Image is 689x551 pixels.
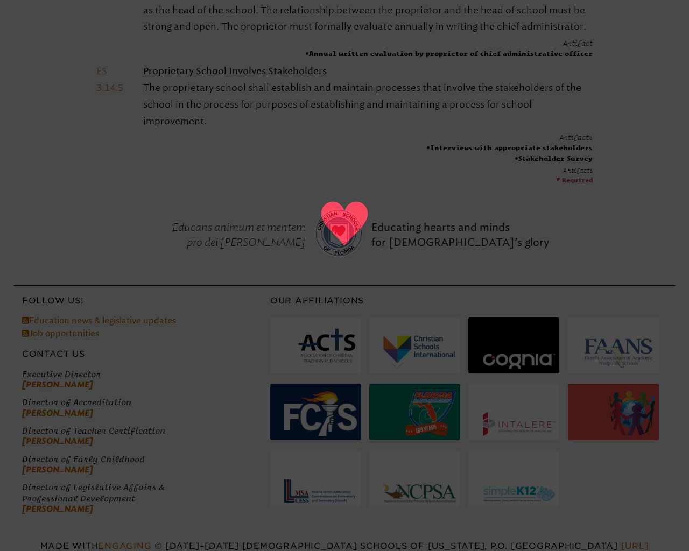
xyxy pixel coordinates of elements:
span: Executive Director [22,369,270,380]
span: Director of Teacher Certification [22,425,270,436]
span: P.O. [GEOGRAPHIC_DATA] [490,541,618,551]
img: Association of Christian Teachers & Schools [297,324,357,370]
img: Cognia [483,354,556,370]
img: National Council for Private School Accreditation [383,482,456,503]
img: International Alliance for School Accreditation [609,391,655,436]
a: Engaging [98,541,151,551]
h3: Our Affiliations [270,294,676,307]
span: © [DATE]–[DATE] [DEMOGRAPHIC_DATA] Schools of [US_STATE] [154,541,490,551]
img: Florida Association of Academic Nonpublic Schools [582,337,655,369]
img: Florida High School Athletic Association [405,391,456,436]
img: Middle States Association of Colleges and Schools Commissions on Elementary and Secondary Schools [284,479,357,503]
h3: Contact Us [14,348,270,360]
h3: Follow Us! [14,294,270,307]
a: [PERSON_NAME] [22,408,93,418]
span: * Required [556,176,593,183]
img: Florida Council of Independent Schools [284,391,357,436]
p: The proprietary school shall establish and maintain processes that involve the stakeholders of th... [143,80,592,129]
a: Education news & legislative updates [22,315,176,326]
a: [PERSON_NAME] [22,504,93,514]
b: Proprietary School Involves Stakeholders [143,65,327,77]
span: Stakeholder Survey [426,153,593,164]
span: Artifacts [563,167,593,174]
p: Educating hearts and minds for [DEMOGRAPHIC_DATA]’s glory [367,194,553,277]
a: [PERSON_NAME] [22,436,93,446]
span: Director of Legislative Affairs & Professional Development [22,482,270,504]
a: Job opportunities [22,328,99,338]
span: , [484,541,487,551]
span: Interviews with appropriate stakeholders [426,143,593,153]
span: Director of Accreditation [22,397,270,408]
img: Intalere [483,412,556,436]
img: csf-logo-web-colors.png [314,208,363,258]
span: Director of Early Childhood [22,454,270,465]
span: Artifact [563,39,593,47]
span: Annual written evaluation by proprietor of chief administrative officer [305,48,593,59]
a: [PERSON_NAME] [22,464,93,475]
img: Christian Schools International [383,335,456,369]
span: Made with [40,541,155,551]
img: SimpleK12 [483,485,556,503]
span: Artifacts [559,133,593,142]
a: [PERSON_NAME] [22,379,93,390]
p: Educans animum et mentem pro dei [PERSON_NAME] [136,194,310,277]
